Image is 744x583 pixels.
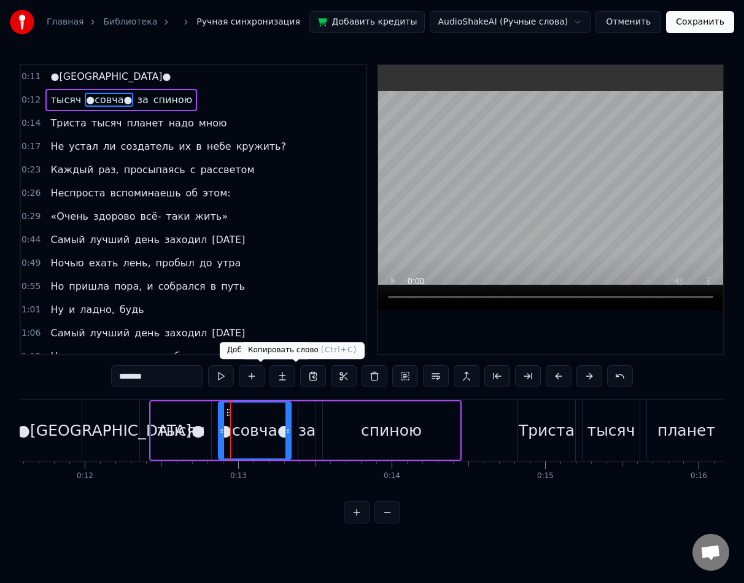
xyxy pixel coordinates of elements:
[21,164,41,176] span: 0:23
[219,419,291,442] div: ●совча●
[21,280,41,293] span: 0:55
[49,139,65,153] span: Не
[49,279,65,293] span: Но
[21,210,41,223] span: 0:29
[201,186,231,200] span: этом:
[220,279,246,293] span: путь
[587,419,635,442] div: тысяч
[88,349,120,363] span: ехать
[47,16,300,28] nav: breadcrumb
[194,209,229,223] span: жить»
[691,471,707,481] div: 0:16
[157,279,207,293] span: собрался
[198,116,228,130] span: мною
[21,187,41,199] span: 0:26
[666,11,734,33] button: Сохранить
[657,419,715,442] div: планет
[133,233,161,247] span: день
[49,163,95,177] span: Каждый
[157,419,205,442] div: тысяч
[97,163,120,177] span: раз,
[384,471,400,481] div: 0:14
[145,279,154,293] span: и
[155,349,196,363] span: пробыл
[198,256,214,270] span: до
[49,69,172,83] span: ●[GEOGRAPHIC_DATA]●
[211,233,246,247] span: [DATE]
[163,233,208,247] span: заходил
[89,326,131,340] span: лучший
[519,419,575,442] div: Триста
[89,233,131,247] span: лучший
[21,350,41,363] span: 1:12
[85,93,133,107] span: ●совча●
[68,303,76,317] span: и
[595,11,661,33] button: Отменить
[21,71,41,83] span: 0:11
[21,257,41,269] span: 0:49
[88,256,120,270] span: ехать
[21,304,41,316] span: 1:01
[92,209,137,223] span: здорово
[68,279,110,293] span: пришла
[49,303,65,317] span: Ну
[49,93,82,107] span: тысяч
[47,16,83,28] a: Главная
[361,419,422,442] div: спиною
[220,342,311,359] div: Добавить подслово
[113,279,143,293] span: пора,
[196,16,300,28] span: Ручная синхронизация
[77,471,93,481] div: 0:12
[17,419,204,442] div: ●[GEOGRAPHIC_DATA]●
[209,279,217,293] span: в
[103,16,157,28] a: Библиотека
[321,346,357,354] span: ( Ctrl+C )
[118,303,145,317] span: будь
[49,326,86,340] span: Самый
[136,93,149,107] span: за
[163,326,208,340] span: заходил
[10,10,34,34] img: youka
[185,186,200,200] span: об
[198,349,214,363] span: до
[49,186,106,200] span: Неспроста
[21,234,41,246] span: 0:44
[133,326,161,340] span: день
[168,116,195,130] span: надо
[102,139,117,153] span: ли
[122,349,152,363] span: лень,
[21,117,41,129] span: 0:14
[21,327,41,339] span: 1:06
[68,139,99,153] span: устал
[177,139,192,153] span: их
[216,256,242,270] span: утра
[241,342,365,359] div: Копировать слово
[79,303,115,317] span: ладно,
[139,209,163,223] span: всё-
[49,233,86,247] span: Самый
[211,326,246,340] span: [DATE]
[123,163,187,177] span: просыпаясь
[21,141,41,153] span: 0:17
[298,419,316,442] div: за
[49,209,90,223] span: «Очень
[537,471,554,481] div: 0:15
[230,471,247,481] div: 0:13
[21,94,41,106] span: 0:12
[235,139,287,153] span: кружить?
[206,139,233,153] span: небе
[165,209,191,223] span: таки
[199,163,255,177] span: рассветом
[122,256,152,270] span: лень,
[692,534,729,571] a: Открытый чат
[90,116,123,130] span: тысяч
[120,139,176,153] span: создатель
[49,116,87,130] span: Триста
[49,349,85,363] span: Ночью
[155,256,196,270] span: пробыл
[152,93,193,107] span: спиною
[309,11,425,33] button: Добавить кредиты
[49,256,85,270] span: Ночью
[189,163,197,177] span: с
[195,139,203,153] span: в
